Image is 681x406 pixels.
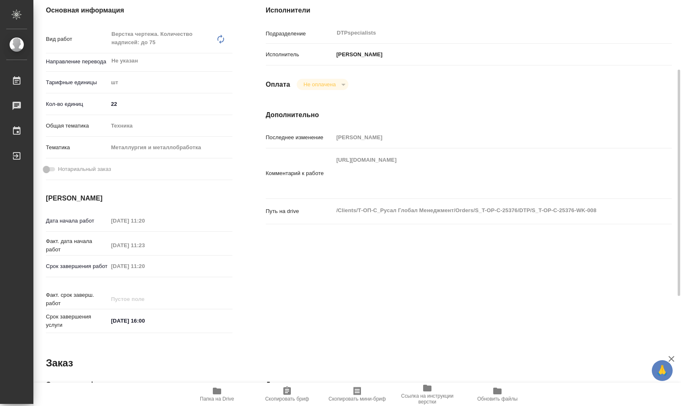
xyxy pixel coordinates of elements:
h4: Дополнительно [266,110,672,120]
p: Подразделение [266,30,333,38]
p: Путь на drive [266,207,333,216]
p: Исполнитель [266,50,333,59]
div: шт [108,75,232,90]
h4: Оплата [266,80,290,90]
p: Направление перевода [46,58,108,66]
p: Комментарий к работе [266,169,333,178]
button: Папка на Drive [182,383,252,406]
p: Срок завершения работ [46,262,108,271]
input: Пустое поле [108,239,181,251]
span: Нотариальный заказ [58,165,111,173]
p: Дата начала работ [46,217,108,225]
input: Пустое поле [108,293,181,305]
button: Ссылка на инструкции верстки [392,383,462,406]
button: 🙏 [652,360,673,381]
div: Техника [108,119,232,133]
p: Факт. дата начала работ [46,237,108,254]
div: Металлургия и металлобработка [108,140,232,155]
h4: Дополнительно [266,380,672,390]
p: Факт. срок заверш. работ [46,291,108,308]
h4: Основная информация [46,5,232,15]
button: Скопировать мини-бриф [322,383,392,406]
h2: Заказ [46,356,73,370]
span: 🙏 [655,362,669,379]
div: Не оплачена [297,79,348,90]
button: Обновить файлы [462,383,532,406]
textarea: /Clients/Т-ОП-С_Русал Глобал Менеджмент/Orders/S_T-OP-C-25376/DTP/S_T-OP-C-25376-WK-008 [333,203,638,218]
textarea: [URL][DOMAIN_NAME] [333,153,638,192]
input: ✎ Введи что-нибудь [108,98,232,110]
p: Срок завершения услуги [46,313,108,329]
h4: [PERSON_NAME] [46,193,232,203]
span: Скопировать мини-бриф [328,396,386,402]
span: Ссылка на инструкции верстки [397,393,457,405]
p: Тарифные единицы [46,78,108,87]
p: Кол-во единиц [46,100,108,108]
p: Вид работ [46,35,108,43]
p: [PERSON_NAME] [333,50,383,59]
input: Пустое поле [108,260,181,272]
p: Последнее изменение [266,133,333,142]
button: Не оплачена [301,81,338,88]
input: ✎ Введи что-нибудь [108,315,181,327]
input: Пустое поле [108,215,181,227]
span: Папка на Drive [200,396,234,402]
p: Общая тематика [46,122,108,130]
h4: Исполнители [266,5,672,15]
button: Скопировать бриф [252,383,322,406]
input: Пустое поле [333,131,638,143]
p: Тематика [46,143,108,152]
h4: Основная информация [46,380,232,390]
span: Скопировать бриф [265,396,309,402]
span: Обновить файлы [477,396,518,402]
